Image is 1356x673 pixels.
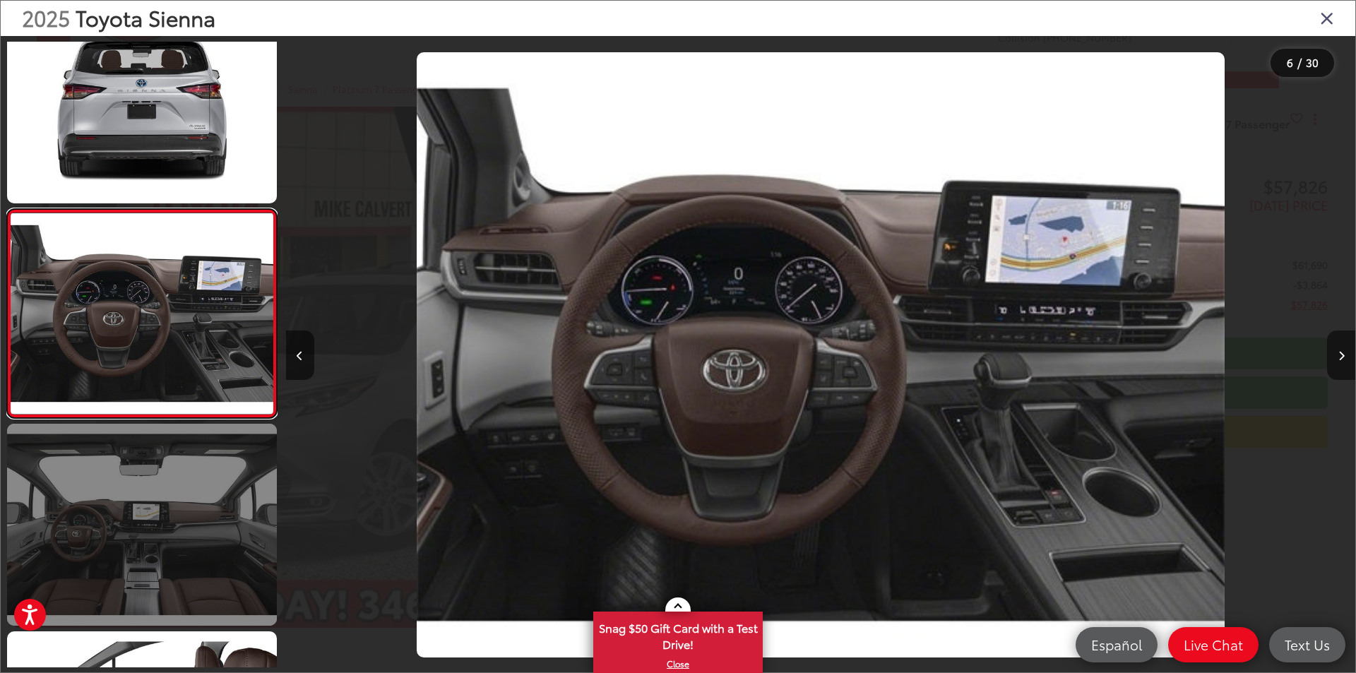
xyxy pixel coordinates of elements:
[8,213,275,414] img: 2025 Toyota Sienna Platinum 7 Passenger
[1278,636,1337,653] span: Text Us
[286,52,1355,658] div: 2025 Toyota Sienna Platinum 7 Passenger 5
[1076,627,1158,662] a: Español
[1269,627,1345,662] a: Text Us
[286,330,314,380] button: Previous image
[1084,636,1149,653] span: Español
[1327,330,1355,380] button: Next image
[417,52,1225,658] img: 2025 Toyota Sienna Platinum 7 Passenger
[1168,627,1259,662] a: Live Chat
[595,613,761,656] span: Snag $50 Gift Card with a Test Drive!
[1177,636,1250,653] span: Live Chat
[22,2,70,32] span: 2025
[1287,54,1293,70] span: 6
[1320,8,1334,27] i: Close gallery
[1306,54,1319,70] span: 30
[1296,58,1303,68] span: /
[76,2,215,32] span: Toyota Sienna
